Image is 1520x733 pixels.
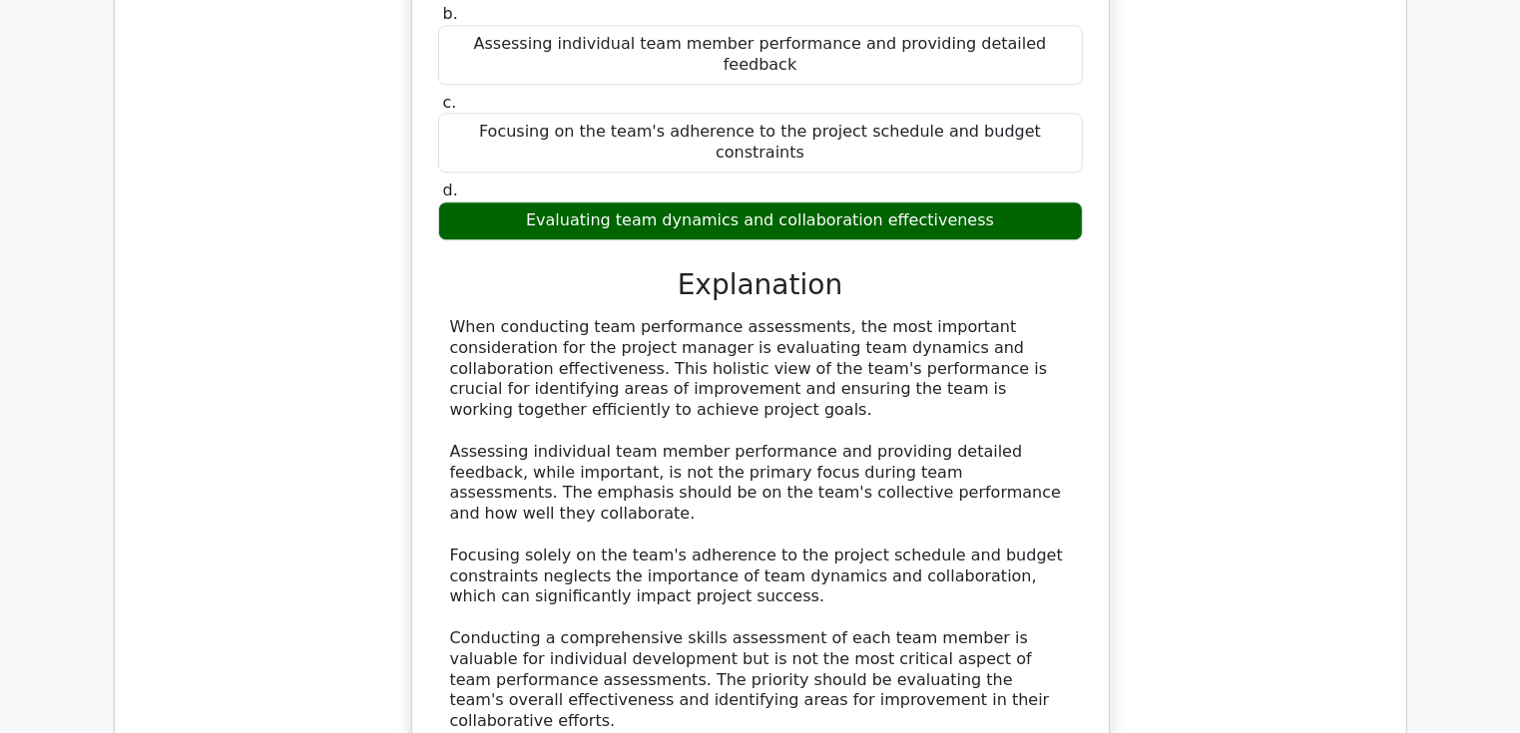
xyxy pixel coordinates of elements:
h3: Explanation [450,268,1071,302]
span: b. [443,4,458,23]
div: Evaluating team dynamics and collaboration effectiveness [438,201,1083,240]
div: Focusing on the team's adherence to the project schedule and budget constraints [438,113,1083,173]
span: c. [443,93,457,112]
div: Assessing individual team member performance and providing detailed feedback [438,25,1083,85]
span: d. [443,181,458,199]
div: When conducting team performance assessments, the most important consideration for the project ma... [450,317,1071,732]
